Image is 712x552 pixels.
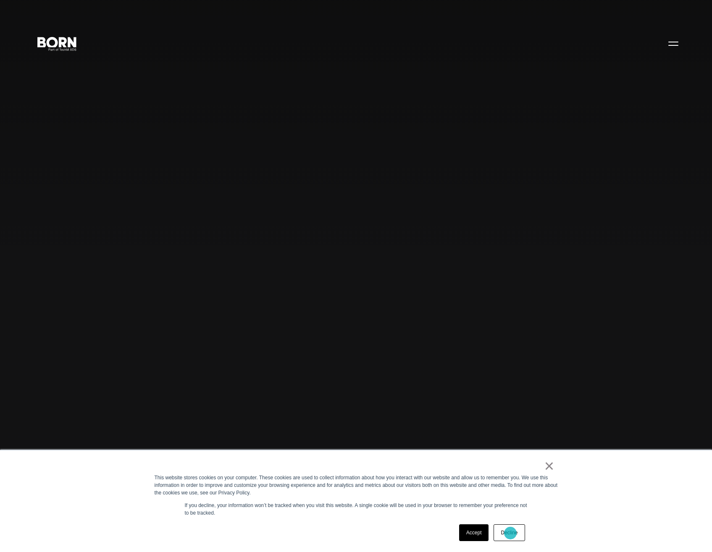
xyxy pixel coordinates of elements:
[544,462,554,470] a: ×
[494,524,525,541] a: Decline
[663,34,683,52] button: Open
[459,524,489,541] a: Accept
[155,474,558,497] div: This website stores cookies on your computer. These cookies are used to collect information about...
[185,502,528,517] p: If you decline, your information won’t be tracked when you visit this website. A single cookie wi...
